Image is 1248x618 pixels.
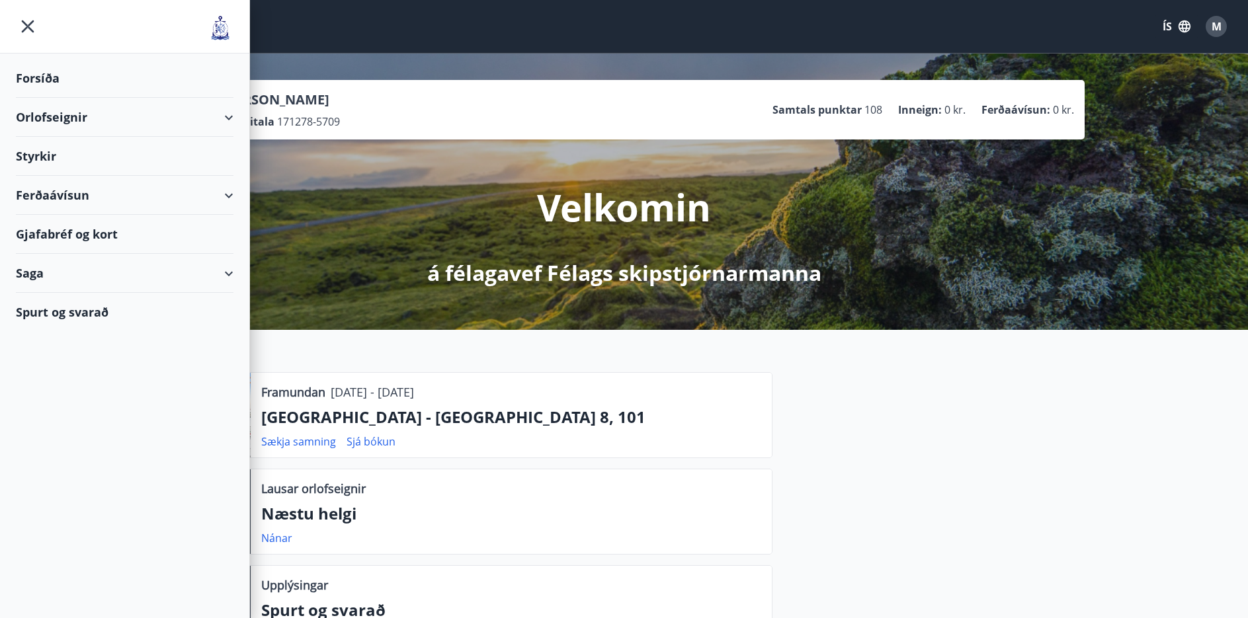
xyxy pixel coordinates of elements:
[277,114,340,129] span: 171278-5709
[16,176,233,215] div: Ferðaávísun
[261,406,761,428] p: [GEOGRAPHIC_DATA] - [GEOGRAPHIC_DATA] 8, 101
[331,383,414,401] p: [DATE] - [DATE]
[347,434,395,449] a: Sjá bókun
[16,293,233,331] div: Spurt og svarað
[261,480,366,497] p: Lausar orlofseignir
[537,182,711,232] p: Velkomin
[207,15,233,41] img: union_logo
[261,434,336,449] a: Sækja samning
[1053,102,1074,117] span: 0 kr.
[261,502,761,525] p: Næstu helgi
[1155,15,1198,38] button: ÍS
[222,91,340,109] p: [PERSON_NAME]
[944,102,966,117] span: 0 kr.
[981,102,1050,117] p: Ferðaávísun :
[1212,19,1222,34] span: M
[16,15,40,38] button: menu
[16,98,233,137] div: Orlofseignir
[898,102,942,117] p: Inneign :
[261,531,292,545] a: Nánar
[16,59,233,98] div: Forsíða
[427,258,821,288] p: á félagavef Félags skipstjórnarmanna
[16,254,233,293] div: Saga
[1200,11,1232,42] button: M
[864,102,882,117] span: 108
[16,137,233,176] div: Styrkir
[16,215,233,254] div: Gjafabréf og kort
[261,383,325,401] p: Framundan
[772,102,862,117] p: Samtals punktar
[261,576,328,594] p: Upplýsingar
